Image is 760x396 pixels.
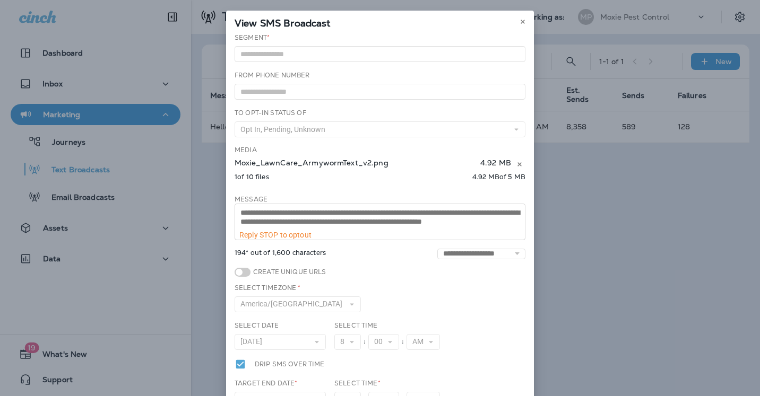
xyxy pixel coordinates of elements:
[239,231,312,239] span: Reply STOP to optout
[235,334,326,350] button: [DATE]
[235,379,297,388] label: Target End Date
[235,321,279,330] label: Select Date
[235,195,267,204] label: Message
[361,334,368,350] div: :
[240,337,266,346] span: [DATE]
[235,249,326,259] span: 194 * out of 1,600 characters
[340,337,349,346] span: 8
[334,334,361,350] button: 8
[235,284,300,292] label: Select Timezone
[235,33,270,42] label: Segment
[240,125,330,134] span: Opt In, Pending, Unknown
[334,321,378,330] label: Select Time
[240,300,347,309] span: America/[GEOGRAPHIC_DATA]
[334,379,381,388] label: Select Time
[235,121,525,137] button: Opt In, Pending, Unknown
[399,334,407,350] div: :
[407,334,440,350] button: AM
[374,337,387,346] span: 00
[472,173,525,181] p: 4.92 MB of 5 MB
[235,159,478,170] div: Moxie_LawnCare_ArmywormText_v2.png
[251,268,326,276] label: Create Unique URLs
[480,159,511,170] div: 4.92 MB
[235,173,269,181] p: 1 of 10 files
[412,337,428,346] span: AM
[226,11,534,33] div: View SMS Broadcast
[235,109,306,117] label: To Opt-In Status of
[235,71,309,80] label: From Phone Number
[255,358,325,370] label: Drip SMS over time
[235,146,257,154] label: Media
[235,296,361,312] button: America/[GEOGRAPHIC_DATA]
[368,334,399,350] button: 00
